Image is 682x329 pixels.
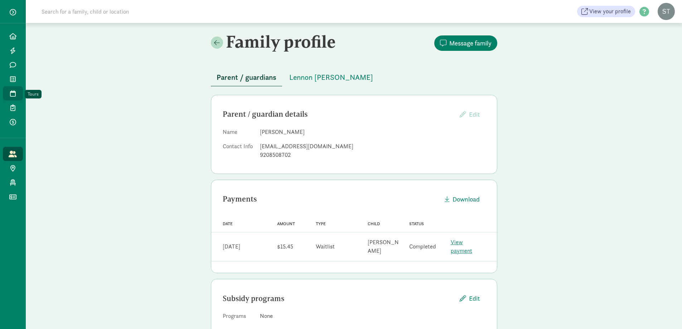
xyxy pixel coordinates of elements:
[223,108,454,120] div: Parent / guardian details
[453,194,480,204] span: Download
[316,221,326,226] span: Type
[454,291,485,306] button: Edit
[469,110,480,118] span: Edit
[211,32,353,52] h2: Family profile
[28,91,39,98] div: Tours
[451,238,472,255] a: View payment
[217,72,276,83] span: Parent / guardians
[211,69,282,86] button: Parent / guardians
[646,295,682,329] iframe: Chat Widget
[223,312,254,323] dt: Programs
[223,193,439,205] div: Payments
[223,221,233,226] span: Date
[260,151,485,159] div: 9208508702
[260,142,485,151] div: [EMAIL_ADDRESS][DOMAIN_NAME]
[577,6,635,17] a: View your profile
[211,73,282,82] a: Parent / guardians
[37,4,238,19] input: Search for a family, child or location
[409,221,424,226] span: Status
[260,312,485,320] div: None
[316,242,335,251] div: Waitlist
[589,7,631,16] span: View your profile
[409,242,436,251] div: Completed
[289,72,373,83] span: Lennon [PERSON_NAME]
[454,107,485,122] button: Edit
[368,238,401,255] div: [PERSON_NAME]
[284,73,379,82] a: Lennon [PERSON_NAME]
[260,128,485,136] dd: [PERSON_NAME]
[223,242,240,251] div: [DATE]
[434,35,497,51] button: Message family
[449,38,492,48] span: Message family
[439,192,485,207] button: Download
[223,142,254,162] dt: Contact Info
[223,128,254,139] dt: Name
[277,221,295,226] span: Amount
[223,293,454,304] div: Subsidy programs
[277,242,293,251] div: $15.45
[368,221,380,226] span: Child
[469,294,480,303] span: Edit
[284,69,379,86] button: Lennon [PERSON_NAME]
